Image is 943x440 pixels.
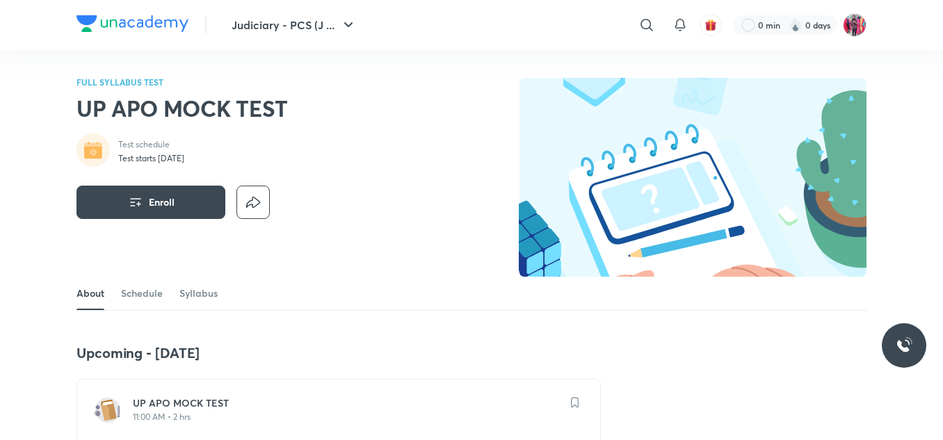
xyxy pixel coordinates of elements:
[76,15,188,35] a: Company Logo
[896,337,912,354] img: ttu
[133,396,561,410] h6: UP APO MOCK TEST
[94,396,122,424] img: test
[118,153,184,164] p: Test starts [DATE]
[223,11,365,39] button: Judiciary - PCS (J ...
[133,412,561,423] p: 11:00 AM • 2 hrs
[571,397,579,408] img: save
[76,186,225,219] button: Enroll
[179,277,218,310] a: Syllabus
[700,14,722,36] button: avatar
[76,15,188,32] img: Company Logo
[843,13,867,37] img: Archita Mittal
[704,19,717,31] img: avatar
[76,277,104,310] a: About
[76,344,601,362] h4: Upcoming - [DATE]
[118,139,184,150] p: Test schedule
[789,18,803,32] img: streak
[76,78,288,86] p: FULL SYLLABUS TEST
[149,195,175,209] span: Enroll
[121,277,163,310] a: Schedule
[76,95,288,122] h2: UP APO MOCK TEST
